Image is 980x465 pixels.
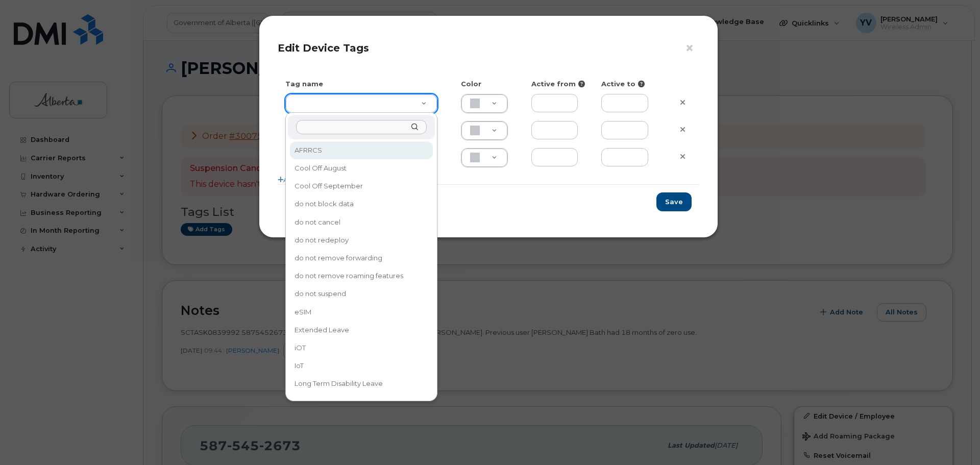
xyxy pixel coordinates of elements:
[291,250,432,266] div: do not remove forwarding
[291,304,432,320] div: eSIM
[291,358,432,374] div: IoT
[291,340,432,356] div: iOT
[291,376,432,392] div: Long Term Disability Leave
[291,394,432,410] div: [GEOGRAPHIC_DATA]
[291,178,432,194] div: Cool Off September
[291,160,432,176] div: Cool Off August
[291,232,432,248] div: do not redeploy
[291,286,432,302] div: do not suspend
[291,197,432,212] div: do not block data
[291,214,432,230] div: do not cancel
[291,268,432,284] div: do not remove roaming features
[291,142,432,158] div: AFRRCS
[291,322,432,338] div: Extended Leave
